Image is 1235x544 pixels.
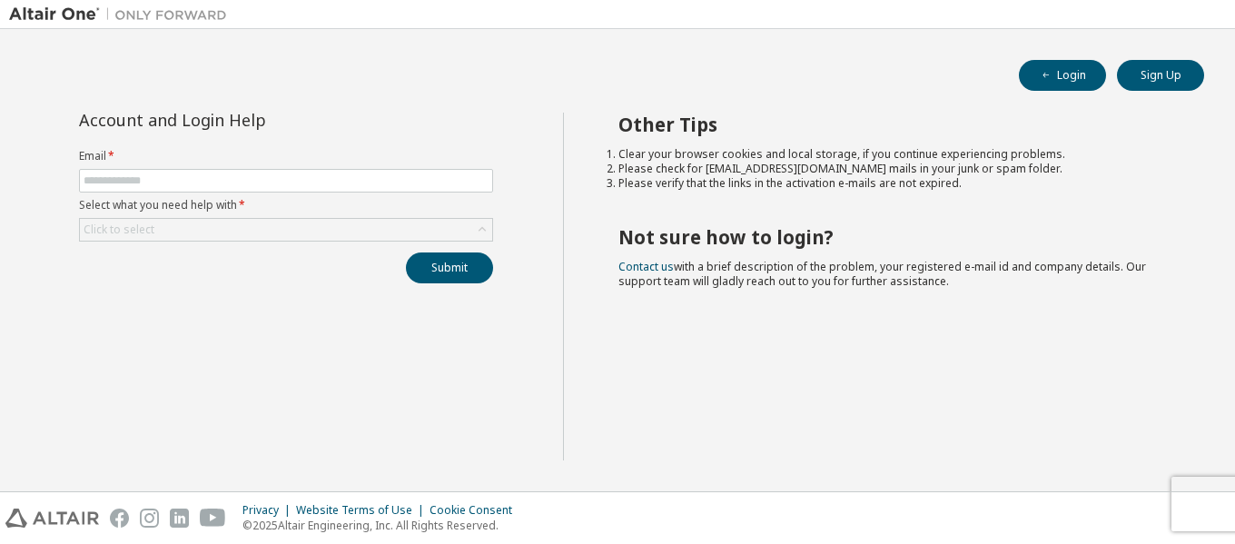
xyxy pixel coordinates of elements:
[618,162,1172,176] li: Please check for [EMAIL_ADDRESS][DOMAIN_NAME] mails in your junk or spam folder.
[296,503,430,518] div: Website Terms of Use
[1019,60,1106,91] button: Login
[618,259,674,274] a: Contact us
[79,149,493,163] label: Email
[618,113,1172,136] h2: Other Tips
[200,509,226,528] img: youtube.svg
[79,198,493,213] label: Select what you need help with
[79,113,410,127] div: Account and Login Help
[84,223,154,237] div: Click to select
[242,518,523,533] p: © 2025 Altair Engineering, Inc. All Rights Reserved.
[170,509,189,528] img: linkedin.svg
[110,509,129,528] img: facebook.svg
[618,259,1146,289] span: with a brief description of the problem, your registered e-mail id and company details. Our suppo...
[406,252,493,283] button: Submit
[1117,60,1204,91] button: Sign Up
[242,503,296,518] div: Privacy
[140,509,159,528] img: instagram.svg
[80,219,492,241] div: Click to select
[618,225,1172,249] h2: Not sure how to login?
[9,5,236,24] img: Altair One
[618,176,1172,191] li: Please verify that the links in the activation e-mails are not expired.
[618,147,1172,162] li: Clear your browser cookies and local storage, if you continue experiencing problems.
[430,503,523,518] div: Cookie Consent
[5,509,99,528] img: altair_logo.svg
